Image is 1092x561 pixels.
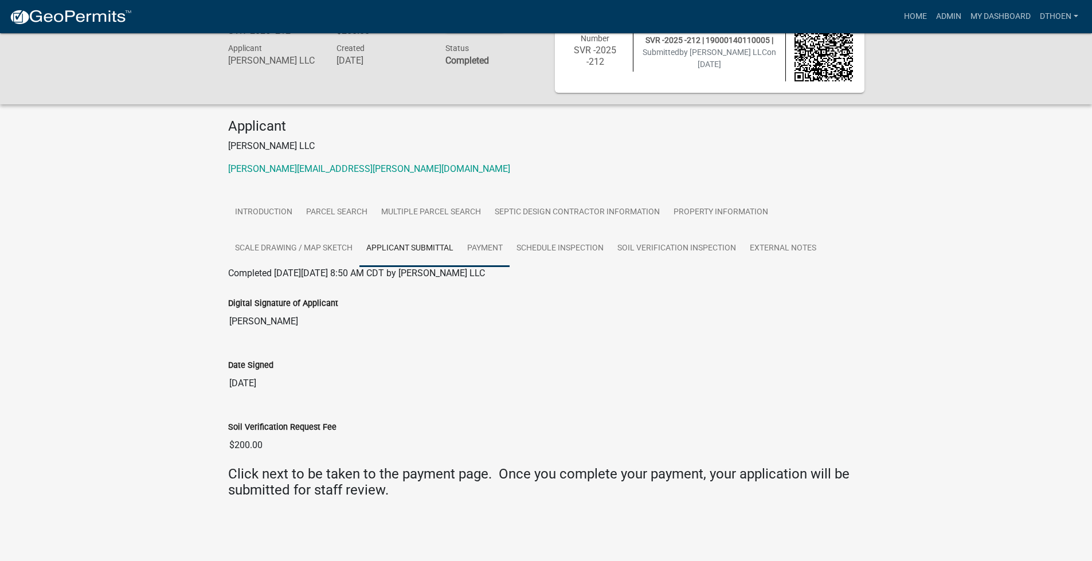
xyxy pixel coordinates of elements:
a: Introduction [228,194,299,231]
h4: Click next to be taken to the payment page. Once you complete your payment, your application will... [228,466,864,499]
h6: SVR -2025 -212 [566,45,625,66]
a: Applicant Submittal [359,230,460,267]
a: Schedule Inspection [510,230,610,267]
a: Admin [931,6,966,28]
span: Status [445,44,469,53]
a: dthoen [1035,6,1083,28]
a: Multiple Parcel Search [374,194,488,231]
img: QR code [794,23,853,81]
h6: [DATE] [336,55,428,66]
label: Digital Signature of Applicant [228,300,338,308]
a: Payment [460,230,510,267]
a: Parcel search [299,194,374,231]
a: Property Information [667,194,775,231]
a: Scale Drawing / Map Sketch [228,230,359,267]
label: Soil Verification Request Fee [228,423,336,431]
a: [PERSON_NAME][EMAIL_ADDRESS][PERSON_NAME][DOMAIN_NAME] [228,163,510,174]
span: Applicant [228,44,262,53]
a: Septic Design Contractor Information [488,194,667,231]
a: My Dashboard [966,6,1035,28]
span: Created [336,44,365,53]
h6: [PERSON_NAME] LLC [228,55,320,66]
label: Date Signed [228,362,273,370]
a: Soil Verification Inspection [610,230,743,267]
span: SVR -2025 -212 | 19000140110005 | [645,36,773,45]
p: [PERSON_NAME] LLC [228,139,864,153]
span: Submitted on [DATE] [643,48,776,69]
strong: Completed [445,55,489,66]
h4: Applicant [228,118,864,135]
span: by [PERSON_NAME] LLC [679,48,767,57]
a: External Notes [743,230,823,267]
a: Home [899,6,931,28]
span: Number [581,34,609,43]
span: Completed [DATE][DATE] 8:50 AM CDT by [PERSON_NAME] LLC [228,268,485,278]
